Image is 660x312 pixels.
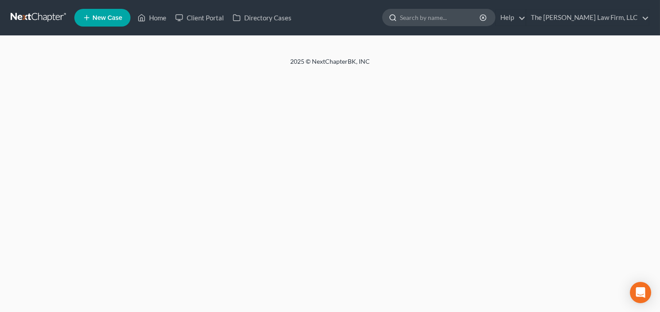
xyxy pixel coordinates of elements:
div: 2025 © NextChapterBK, INC [78,57,582,73]
a: The [PERSON_NAME] Law Firm, LLC [526,10,649,26]
a: Home [133,10,171,26]
span: New Case [92,15,122,21]
input: Search by name... [400,9,481,26]
a: Client Portal [171,10,228,26]
div: Open Intercom Messenger [630,282,651,303]
a: Directory Cases [228,10,296,26]
a: Help [496,10,526,26]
